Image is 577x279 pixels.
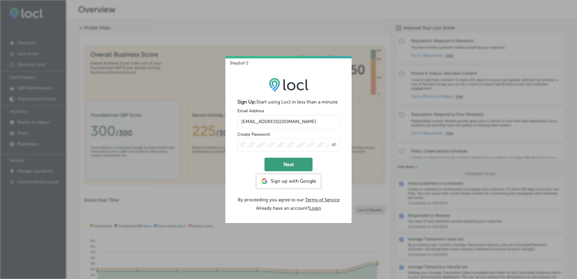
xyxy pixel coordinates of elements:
[309,206,321,211] button: Login
[237,206,340,211] p: Already have an account?
[237,197,340,203] p: By proceeding you agree to our
[225,56,249,66] p: Step 1 of 2
[237,132,270,137] label: Create Password
[269,78,308,91] img: LOCL logo
[331,142,336,148] span: Toggle password visibility
[257,174,321,188] div: Sign up with Google
[305,197,340,203] a: Terms of Service
[264,158,313,171] button: Next
[256,99,338,105] span: Start using Locl in less than a minute
[237,108,264,113] label: Email Address
[237,99,256,105] strong: Sign Up:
